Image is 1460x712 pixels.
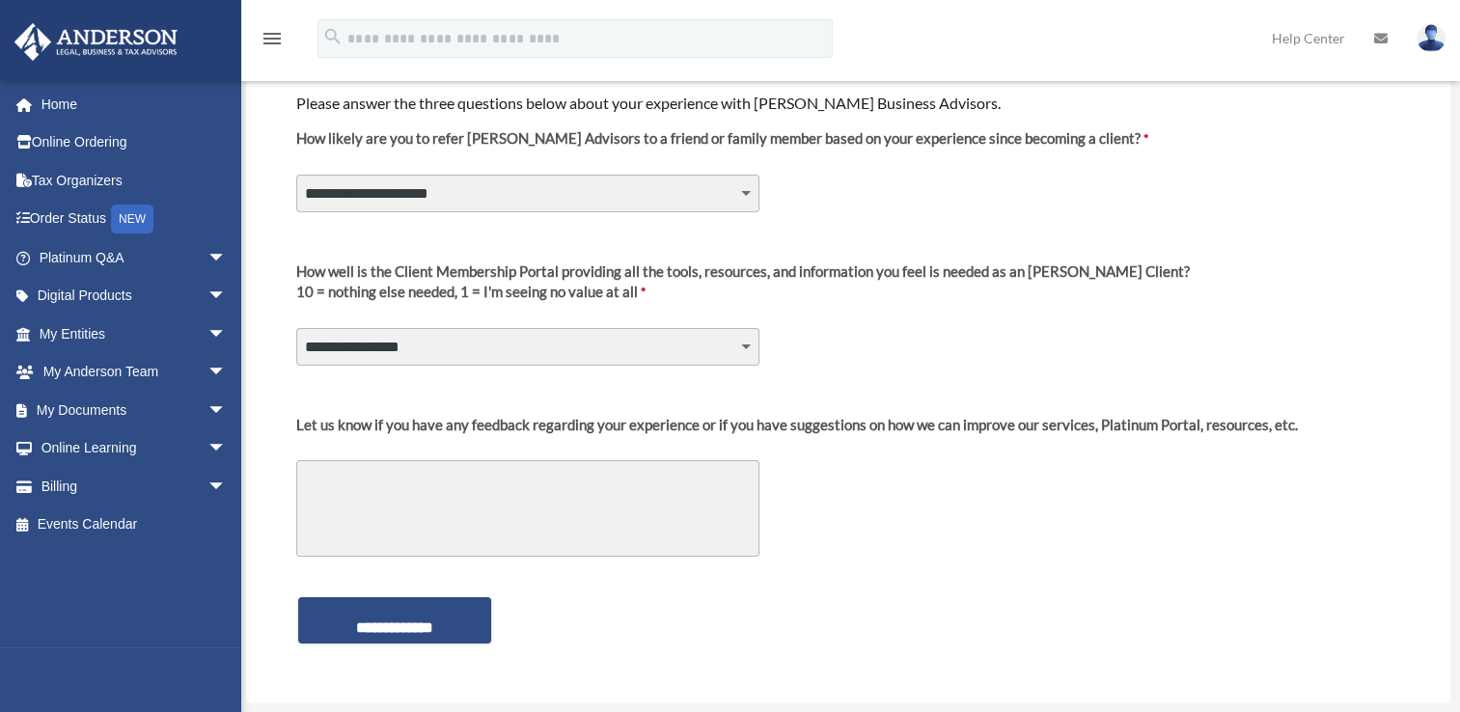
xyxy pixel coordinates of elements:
[14,429,256,468] a: Online Learningarrow_drop_down
[207,391,246,430] span: arrow_drop_down
[14,506,256,544] a: Events Calendar
[1417,24,1446,52] img: User Pic
[207,238,246,278] span: arrow_drop_down
[207,353,246,393] span: arrow_drop_down
[14,391,256,429] a: My Documentsarrow_drop_down
[14,85,256,123] a: Home
[14,315,256,353] a: My Entitiesarrow_drop_down
[14,353,256,392] a: My Anderson Teamarrow_drop_down
[207,429,246,469] span: arrow_drop_down
[14,123,256,162] a: Online Ordering
[296,261,1190,317] label: 10 = nothing else needed, 1 = I'm seeing no value at all
[207,315,246,354] span: arrow_drop_down
[111,205,153,233] div: NEW
[296,415,1298,435] div: Let us know if you have any feedback regarding your experience or if you have suggestions on how ...
[296,261,1190,282] div: How well is the Client Membership Portal providing all the tools, resources, and information you ...
[322,26,344,47] i: search
[261,34,284,50] a: menu
[296,93,1400,114] h4: Please answer the three questions below about your experience with [PERSON_NAME] Business Advisors.
[14,277,256,315] a: Digital Productsarrow_drop_down
[9,23,183,61] img: Anderson Advisors Platinum Portal
[207,277,246,316] span: arrow_drop_down
[14,467,256,506] a: Billingarrow_drop_down
[14,200,256,239] a: Order StatusNEW
[14,161,256,200] a: Tax Organizers
[261,27,284,50] i: menu
[14,238,256,277] a: Platinum Q&Aarrow_drop_down
[207,467,246,507] span: arrow_drop_down
[296,128,1148,164] label: How likely are you to refer [PERSON_NAME] Advisors to a friend or family member based on your exp...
